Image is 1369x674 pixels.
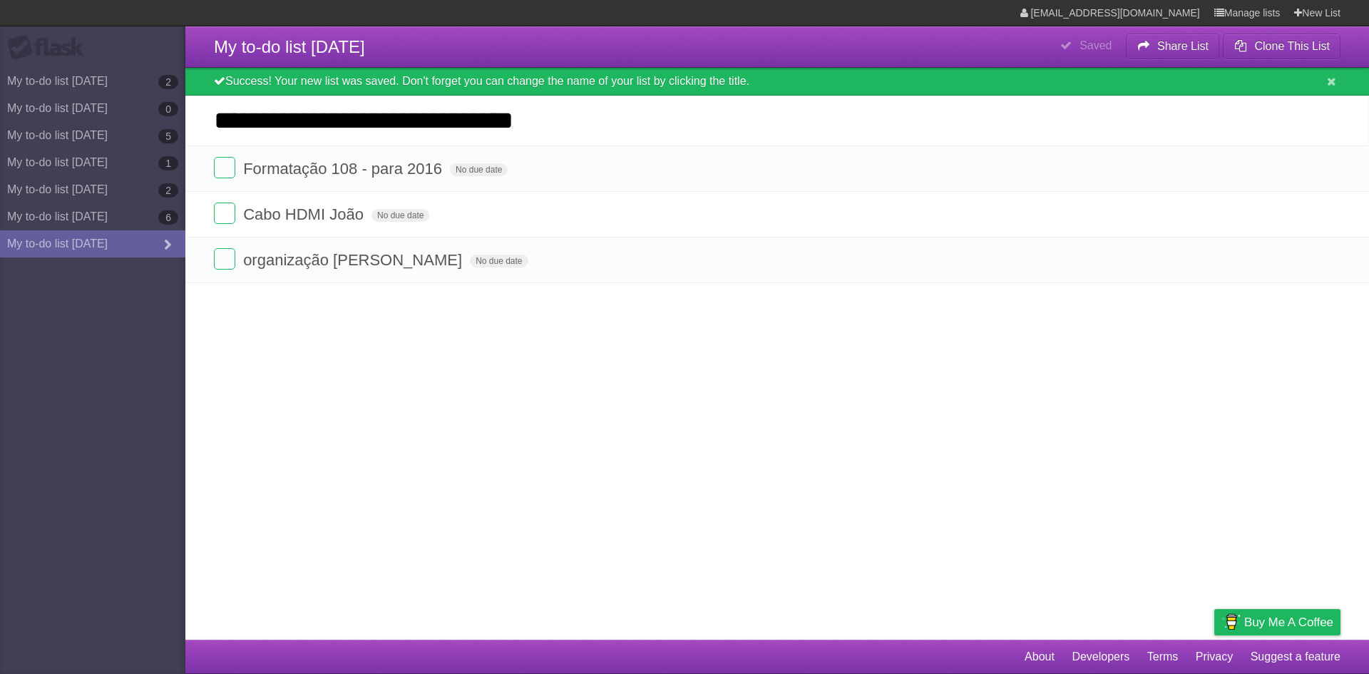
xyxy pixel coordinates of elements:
b: 2 [158,183,178,198]
a: Buy me a coffee [1214,609,1340,635]
label: Done [214,248,235,270]
span: No due date [371,209,429,222]
b: 1 [158,156,178,170]
b: Share List [1157,40,1209,52]
span: organização [PERSON_NAME] [243,251,466,269]
a: Suggest a feature [1251,643,1340,670]
span: Formatação 108 - para 2016 [243,160,446,178]
label: Done [214,157,235,178]
b: 6 [158,210,178,225]
a: Terms [1147,643,1179,670]
button: Share List [1126,34,1220,59]
a: Privacy [1196,643,1233,670]
span: Buy me a coffee [1244,610,1333,635]
a: Developers [1072,643,1129,670]
b: 2 [158,75,178,89]
img: Buy me a coffee [1221,610,1241,634]
b: Clone This List [1254,40,1330,52]
b: Saved [1080,39,1112,51]
div: Flask [7,35,93,61]
a: About [1025,643,1055,670]
button: Clone This List [1223,34,1340,59]
label: Done [214,203,235,224]
span: Cabo HDMI João [243,205,367,223]
span: No due date [450,163,508,176]
span: My to-do list [DATE] [214,37,365,56]
div: Success! Your new list was saved. Don't forget you can change the name of your list by clicking t... [185,68,1369,96]
span: No due date [470,255,528,267]
b: 5 [158,129,178,143]
b: 0 [158,102,178,116]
